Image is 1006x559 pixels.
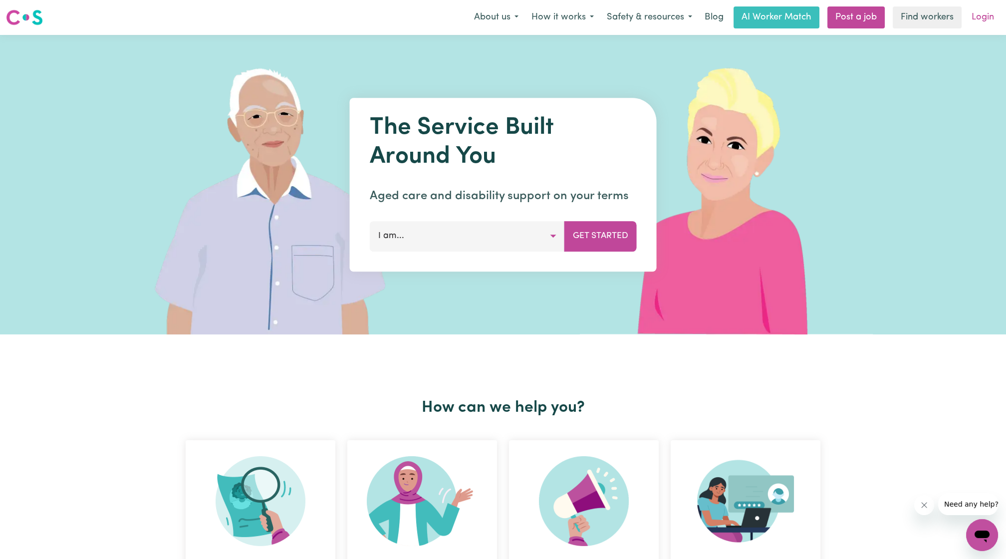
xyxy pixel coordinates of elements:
[370,221,565,251] button: I am...
[966,519,998,551] iframe: Button to launch messaging window
[370,187,637,205] p: Aged care and disability support on your terms
[938,493,998,515] iframe: Message from company
[539,456,629,546] img: Refer
[827,6,885,28] a: Post a job
[893,6,962,28] a: Find workers
[180,398,826,417] h2: How can we help you?
[966,6,1000,28] a: Login
[697,456,794,546] img: Provider
[6,8,43,26] img: Careseekers logo
[367,456,478,546] img: Become Worker
[699,6,730,28] a: Blog
[734,6,819,28] a: AI Worker Match
[525,7,600,28] button: How it works
[468,7,525,28] button: About us
[6,7,60,15] span: Need any help?
[6,6,43,29] a: Careseekers logo
[216,456,305,546] img: Search
[914,495,934,515] iframe: Close message
[370,114,637,171] h1: The Service Built Around You
[600,7,699,28] button: Safety & resources
[564,221,637,251] button: Get Started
